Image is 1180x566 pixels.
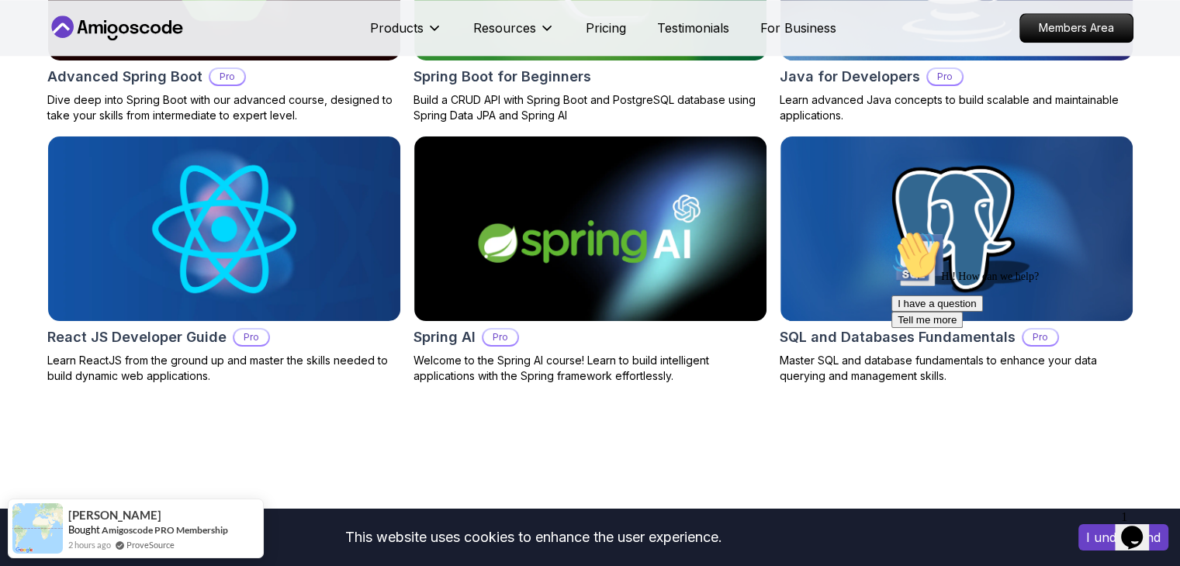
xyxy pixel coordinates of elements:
p: Welcome to the Spring AI course! Learn to build intelligent applications with the Spring framewor... [414,353,767,384]
a: Testimonials [657,19,729,37]
a: Spring AI cardSpring AIProWelcome to the Spring AI course! Learn to build intelligent application... [414,136,767,384]
img: provesource social proof notification image [12,503,63,554]
div: This website uses cookies to enhance the user experience. [12,520,1055,554]
img: SQL and Databases Fundamentals card [780,136,1133,321]
span: Hi! How can we help? [6,47,154,58]
a: Pricing [586,19,626,37]
h2: React JS Developer Guide [47,326,227,348]
iframe: chat widget [885,224,1164,496]
p: Build a CRUD API with Spring Boot and PostgreSQL database using Spring Data JPA and Spring AI [414,92,767,123]
iframe: chat widget [1115,504,1164,550]
p: Learn ReactJS from the ground up and master the skills needed to build dynamic web applications. [47,353,401,384]
p: Pro [928,69,962,85]
h2: Spring AI [414,326,476,348]
p: Members Area [1020,14,1133,42]
h2: Java for Developers [780,66,920,88]
button: Tell me more [6,88,78,104]
a: SQL and Databases Fundamentals cardSQL and Databases FundamentalsProMaster SQL and database funda... [780,136,1133,384]
p: Dive deep into Spring Boot with our advanced course, designed to take your skills from intermedia... [47,92,401,123]
span: 2 hours ago [68,538,111,551]
h2: Spring Boot for Beginners [414,66,591,88]
a: Members Area [1019,13,1133,43]
p: Pro [483,330,517,345]
button: Products [370,19,442,50]
span: [PERSON_NAME] [68,509,161,522]
p: Pro [210,69,244,85]
img: Spring AI card [414,136,766,321]
p: Products [370,19,424,37]
p: Master SQL and database fundamentals to enhance your data querying and management skills. [780,353,1133,384]
p: Pro [234,330,268,345]
button: I have a question [6,71,98,88]
a: For Business [760,19,836,37]
a: Amigoscode PRO Membership [102,524,228,536]
img: :wave: [6,6,56,56]
a: ProveSource [126,538,175,551]
p: Resources [473,19,536,37]
button: Accept cookies [1078,524,1168,550]
p: Learn advanced Java concepts to build scalable and maintainable applications. [780,92,1133,123]
div: 👋Hi! How can we help?I have a questionTell me more [6,6,285,104]
h2: SQL and Databases Fundamentals [780,326,1016,348]
span: Bought [68,523,100,536]
button: Resources [473,19,555,50]
a: React JS Developer Guide cardReact JS Developer GuideProLearn ReactJS from the ground up and mast... [47,136,401,384]
img: React JS Developer Guide card [48,136,400,321]
h2: Advanced Spring Boot [47,66,202,88]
